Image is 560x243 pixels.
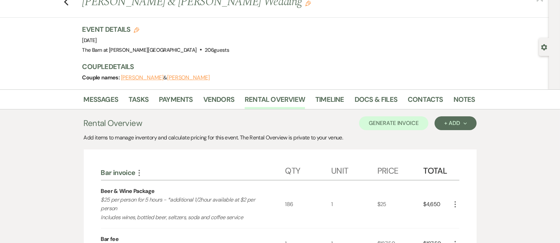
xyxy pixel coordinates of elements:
div: Beer & Wine Package [101,187,155,195]
span: Couple names: [82,74,121,81]
a: Notes [454,94,475,109]
div: 1 [331,181,377,229]
span: 206 guests [205,47,229,54]
div: + Add [444,120,467,126]
a: Docs & Files [355,94,397,109]
a: Messages [84,94,119,109]
button: [PERSON_NAME] [167,75,210,80]
div: Unit [331,159,377,180]
h3: Couple Details [82,62,468,71]
a: Vendors [203,94,234,109]
div: Qty [285,159,331,180]
span: & [121,74,210,81]
div: Bar invoice [101,168,285,177]
div: $4,650 [423,181,451,229]
div: Total [423,159,451,180]
div: $25 [377,181,424,229]
div: Add items to manage inventory and calculate pricing for this event. The Rental Overview is privat... [84,134,477,142]
button: Generate Invoice [359,116,428,130]
span: [DATE] [82,37,97,44]
a: Tasks [129,94,149,109]
div: 186 [285,181,331,229]
a: Rental Overview [245,94,305,109]
span: The Barn at [PERSON_NAME][GEOGRAPHIC_DATA] [82,47,197,54]
a: Contacts [408,94,443,109]
button: + Add [435,116,476,130]
a: Timeline [315,94,344,109]
a: Payments [159,94,193,109]
p: $25 per person for 5 hours - *additional 1/2hour available at $2 per person Includes wines, bottl... [101,195,267,222]
div: Price [377,159,424,180]
button: Open lead details [541,43,547,50]
h3: Rental Overview [84,117,142,129]
h3: Event Details [82,25,230,34]
button: [PERSON_NAME] [121,75,164,80]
